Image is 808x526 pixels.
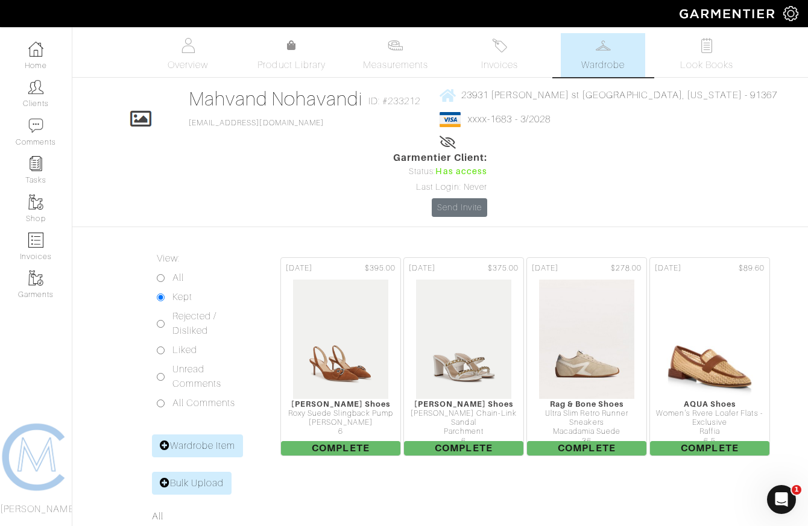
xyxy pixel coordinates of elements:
[279,256,402,457] a: [DATE] $395.00 [PERSON_NAME] Shoes Roxy Suede Slingback Pump [PERSON_NAME] 6 Complete
[409,263,435,274] span: [DATE]
[481,58,518,72] span: Invoices
[402,256,525,457] a: [DATE] $375.00 [PERSON_NAME] Shoes [PERSON_NAME] Chain-Link Sandal Parchment 6 Complete
[581,58,625,72] span: Wardrobe
[28,156,43,171] img: reminder-icon-8004d30b9f0a5d33ae49ab947aed9ed385cf756f9e5892f1edd6e32f2345188e.png
[674,3,783,24] img: garmentier-logo-header-white-b43fb05a5012e4ada735d5af1a66efaba907eab6374d6393d1fbf88cb4ef424d.png
[655,263,681,274] span: [DATE]
[650,399,769,409] div: AQUA Shoes
[792,485,801,495] span: 1
[172,396,236,410] label: All Comments
[739,263,765,274] span: $89.60
[648,256,771,457] a: [DATE] $89.60 AQUA Shoes Women's Rvere Loafer Flats - Exclusive Raffia 6.5 Complete
[611,263,642,274] span: $278.00
[440,87,777,102] a: 23931 [PERSON_NAME] st [GEOGRAPHIC_DATA], [US_STATE] - 91367
[292,279,389,399] img: gtaNYq9iaqm8yz5czxT6vRmS
[650,427,769,436] div: Raffia
[281,418,400,427] div: [PERSON_NAME]
[661,279,758,399] img: 1sXEB7h1EU62AB4795KhH53U
[180,38,195,53] img: basicinfo-40fd8af6dae0f16599ec9e87c0ef1c0a1fdea2edbe929e3d69a839185d80c458.svg
[250,39,334,72] a: Product Library
[168,58,208,72] span: Overview
[538,279,635,399] img: zWi3YbF5BZEE1waK6B45J9cQ
[432,198,487,217] a: Send Invite
[650,441,769,456] span: Complete
[404,399,523,409] div: [PERSON_NAME] Shoes
[172,271,184,285] label: All
[28,80,43,95] img: clients-icon-6bae9207a08558b7cb47a8932f037763ab4055f8c8b6bfacd5dc20c3e0201464.png
[152,472,232,495] a: Bulk Upload
[28,118,43,133] img: comment-icon-a0a6a9ef722e966f86d9cbdc48e553b5cf19dbc54f86b18d962a5391bc8f6eb6.png
[172,343,197,357] label: Liked
[172,290,192,304] label: Kept
[457,33,541,77] a: Invoices
[28,233,43,248] img: orders-icon-0abe47150d42831381b5fb84f609e132dff9fe21cb692f30cb5eec754e2cba89.png
[28,42,43,57] img: dashboard-icon-dbcd8f5a0b271acd01030246c82b418ddd0df26cd7fceb0bd07c9910d44c42f6.png
[172,362,244,391] label: Unread Comments
[767,485,796,514] iframe: Intercom live chat
[404,437,523,446] div: 6
[783,6,798,21] img: gear-icon-white-bd11855cb880d31180b6d7d6211b90ccbf57a29d726f0c71d8c61bd08dd39cc2.png
[527,427,646,436] div: Macadamia Suede
[468,114,551,125] a: xxxx-1683 - 3/2028
[388,38,403,53] img: measurements-466bbee1fd09ba9460f595b01e5d73f9e2bff037440d3c8f018324cb6cdf7a4a.svg
[527,399,646,409] div: Rag & Bone Shoes
[281,441,400,456] span: Complete
[404,427,523,436] div: Parchment
[353,33,438,77] a: Measurements
[492,38,507,53] img: orders-27d20c2124de7fd6de4e0e44c1d41de31381a507db9b33961299e4e07d508b8c.svg
[281,409,400,418] div: Roxy Suede Slingback Pump
[664,33,749,77] a: Look Books
[281,427,400,436] div: 6
[363,58,429,72] span: Measurements
[596,38,611,53] img: wardrobe-487a4870c1b7c33e795ec22d11cfc2ed9d08956e64fb3008fe2437562e282088.svg
[146,33,230,77] a: Overview
[440,112,461,127] img: visa-934b35602734be37eb7d5d7e5dbcd2044c359bf20a24dc3361ca3fa54326a8a7.png
[393,181,487,194] div: Last Login: Never
[650,409,769,428] div: Women's Rvere Loafer Flats - Exclusive
[561,33,645,77] a: Wardrobe
[699,38,715,53] img: todo-9ac3debb85659649dc8f770b8b6100bb5dab4b48dedcbae339e5042a72dfd3cc.svg
[189,119,324,127] a: [EMAIL_ADDRESS][DOMAIN_NAME]
[157,251,180,266] label: View:
[404,441,523,456] span: Complete
[527,441,646,456] span: Complete
[393,151,487,165] span: Garmentier Client:
[368,94,421,108] span: ID: #233212
[435,165,487,178] span: Has access
[680,58,734,72] span: Look Books
[28,195,43,210] img: garments-icon-b7da505a4dc4fd61783c78ac3ca0ef83fa9d6f193b1c9dc38574b1d14d53ca28.png
[415,279,512,399] img: WrMB7YU8XcsxRYJ8p9RTVjiV
[28,271,43,286] img: garments-icon-b7da505a4dc4fd61783c78ac3ca0ef83fa9d6f193b1c9dc38574b1d14d53ca28.png
[527,437,646,446] div: 36
[286,263,312,274] span: [DATE]
[404,409,523,428] div: [PERSON_NAME] Chain-Link Sandal
[532,263,558,274] span: [DATE]
[393,165,487,178] div: Status:
[281,399,400,409] div: [PERSON_NAME] Shoes
[461,90,777,101] span: 23931 [PERSON_NAME] st [GEOGRAPHIC_DATA], [US_STATE] - 91367
[525,256,648,457] a: [DATE] $278.00 Rag & Bone Shoes Ultra Slim Retro Runner Sneakers Macadamia Suede 36 Complete
[152,434,244,457] a: Wardrobe Item
[189,88,362,110] a: Mahvand Nohavandi
[152,511,163,522] a: All
[365,263,396,274] span: $395.00
[257,58,326,72] span: Product Library
[650,437,769,446] div: 6.5
[527,409,646,428] div: Ultra Slim Retro Runner Sneakers
[488,263,519,274] span: $375.00
[172,309,244,338] label: Rejected / Disliked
